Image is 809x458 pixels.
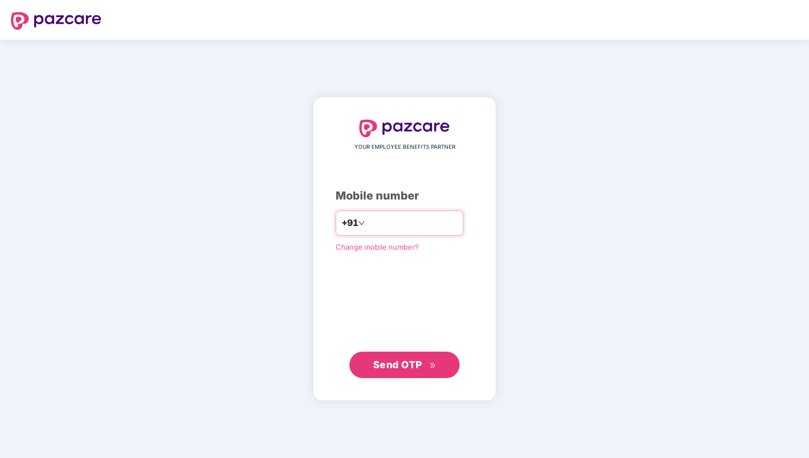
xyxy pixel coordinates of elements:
span: down [358,220,365,227]
span: double-right [429,362,436,369]
span: +91 [342,216,358,230]
button: Send OTPdouble-right [349,352,460,378]
img: logo [359,120,450,137]
span: YOUR EMPLOYEE BENEFITS PARTNER [354,143,455,152]
span: Send OTP [373,359,422,370]
div: Mobile number [336,187,473,204]
img: logo [11,12,101,30]
a: Change mobile number? [336,243,419,251]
